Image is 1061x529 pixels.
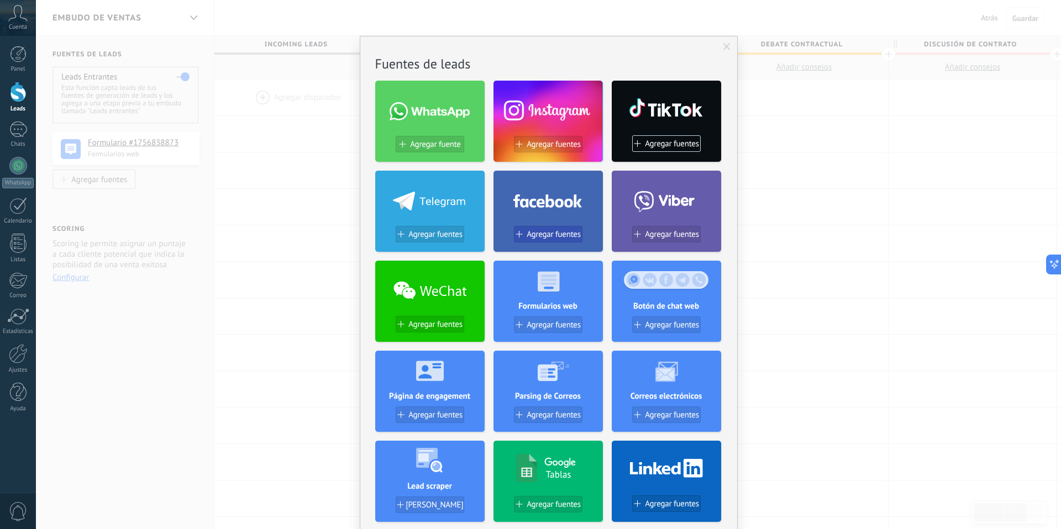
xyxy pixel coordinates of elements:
span: Agregar fuentes [408,410,463,420]
div: Chats [2,141,34,148]
button: [PERSON_NAME] [396,496,464,513]
span: Agregar fuentes [527,410,581,420]
div: Leads [2,105,34,113]
button: Agregar fuentes [514,136,582,152]
span: Agregar fuente [410,140,460,149]
button: Agregar fuentes [396,316,464,332]
button: Agregar fuentes [514,406,582,423]
span: Agregar fuentes [645,320,699,330]
button: Agregar fuentes [632,316,701,333]
button: Agregar fuentes [514,226,582,242]
span: Agregar fuentes [645,230,699,239]
button: Agregar fuentes [632,226,701,242]
button: Agregar fuentes [514,316,582,333]
span: Agregar fuentes [527,320,581,330]
button: Agregar fuente [396,136,464,152]
span: Agregar fuentes [645,139,699,149]
h4: Formularios web [493,301,603,311]
button: Agregar fuentes [632,495,701,512]
h2: Fuentes de leads [375,55,722,72]
span: [PERSON_NAME] [406,500,463,510]
h4: Parsing de Correos [493,391,603,401]
span: Agregar fuentes [408,320,463,329]
h4: Página de engagement [375,391,485,401]
h4: Tablas [546,468,571,480]
span: Agregar fuentes [527,140,581,149]
div: Calendario [2,218,34,225]
h4: Botón de chat web [612,301,721,311]
div: Listas [2,256,34,263]
button: Agregar fuentes [396,406,464,423]
span: Agregar fuentes [645,499,699,509]
h4: Lead scraper [375,481,485,491]
span: Cuenta [9,24,27,31]
span: Agregar fuentes [527,230,581,239]
div: Panel [2,66,34,73]
div: Estadísticas [2,328,34,335]
button: Agregar fuentes [396,226,464,242]
div: WhatsApp [2,178,34,188]
div: Ajustes [2,367,34,374]
button: Agregar fuentes [632,406,701,423]
span: Agregar fuentes [408,230,463,239]
div: Ayuda [2,405,34,412]
button: Agregar fuentes [632,135,701,152]
span: Agregar fuentes [527,500,581,509]
span: Agregar fuentes [645,410,699,420]
h4: Correos electrónicos [612,391,721,401]
button: Agregar fuentes [514,496,582,512]
div: Correo [2,292,34,299]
